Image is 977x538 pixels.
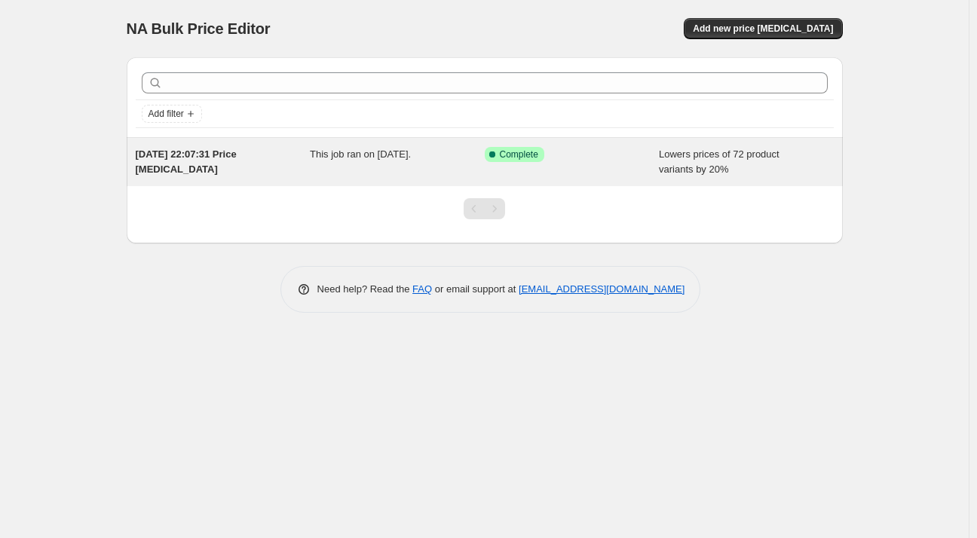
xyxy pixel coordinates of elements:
[684,18,842,39] button: Add new price [MEDICAL_DATA]
[142,105,202,123] button: Add filter
[693,23,833,35] span: Add new price [MEDICAL_DATA]
[136,148,237,175] span: [DATE] 22:07:31 Price [MEDICAL_DATA]
[659,148,779,175] span: Lowers prices of 72 product variants by 20%
[317,283,413,295] span: Need help? Read the
[310,148,411,160] span: This job ran on [DATE].
[519,283,685,295] a: [EMAIL_ADDRESS][DOMAIN_NAME]
[127,20,271,37] span: NA Bulk Price Editor
[149,108,184,120] span: Add filter
[464,198,505,219] nav: Pagination
[412,283,432,295] a: FAQ
[432,283,519,295] span: or email support at
[500,148,538,160] span: Complete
